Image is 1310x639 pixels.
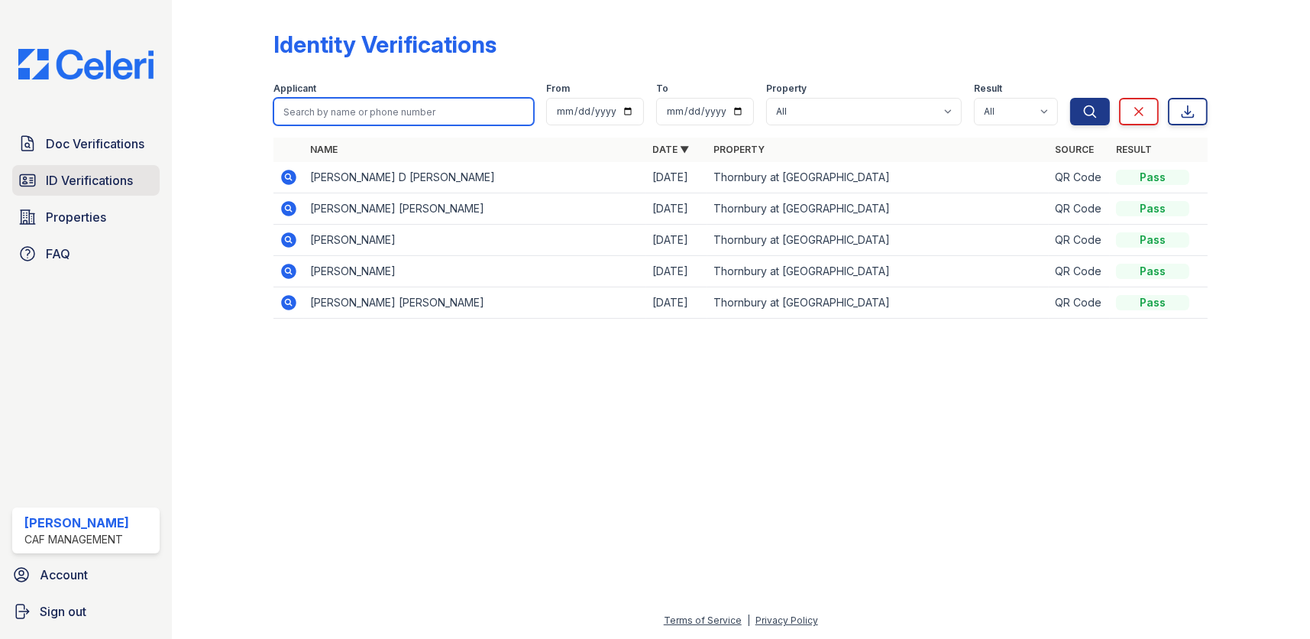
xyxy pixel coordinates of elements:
a: Doc Verifications [12,128,160,159]
td: [DATE] [646,193,707,225]
td: [PERSON_NAME] [PERSON_NAME] [304,193,645,225]
span: FAQ [46,245,70,263]
span: Properties [46,208,106,226]
a: Privacy Policy [755,615,818,626]
div: Pass [1116,170,1189,185]
td: QR Code [1049,162,1110,193]
a: ID Verifications [12,165,160,196]
td: QR Code [1049,225,1110,256]
td: [DATE] [646,162,707,193]
td: QR Code [1049,256,1110,287]
a: Date ▼ [652,144,689,155]
td: [PERSON_NAME] [PERSON_NAME] [304,287,645,319]
td: QR Code [1049,287,1110,319]
td: [DATE] [646,225,707,256]
td: QR Code [1049,193,1110,225]
label: Applicant [273,83,316,95]
span: ID Verifications [46,171,133,190]
a: Property [713,144,765,155]
label: From [546,83,570,95]
td: Thornbury at [GEOGRAPHIC_DATA] [707,287,1049,319]
span: Account [40,566,88,584]
a: Properties [12,202,160,232]
td: Thornbury at [GEOGRAPHIC_DATA] [707,162,1049,193]
div: CAF Management [24,532,129,547]
div: Pass [1116,295,1189,310]
td: [DATE] [646,256,707,287]
td: Thornbury at [GEOGRAPHIC_DATA] [707,193,1049,225]
img: CE_Logo_Blue-a8612792a0a2168367f1c8372b55b34899dd931a85d93a1a3d3e32e68fde9ad4.png [6,49,166,79]
span: Doc Verifications [46,135,144,153]
td: Thornbury at [GEOGRAPHIC_DATA] [707,225,1049,256]
div: | [747,615,750,626]
label: To [656,83,668,95]
td: Thornbury at [GEOGRAPHIC_DATA] [707,256,1049,287]
a: Result [1116,144,1152,155]
td: [PERSON_NAME] [304,256,645,287]
div: Pass [1116,264,1189,279]
a: Sign out [6,596,166,627]
a: FAQ [12,238,160,269]
input: Search by name or phone number [273,98,534,125]
td: [PERSON_NAME] [304,225,645,256]
a: Account [6,560,166,590]
a: Source [1055,144,1094,155]
a: Name [310,144,338,155]
div: [PERSON_NAME] [24,514,129,532]
label: Property [766,83,807,95]
td: [PERSON_NAME] D [PERSON_NAME] [304,162,645,193]
label: Result [974,83,1002,95]
div: Pass [1116,232,1189,248]
td: [DATE] [646,287,707,319]
a: Terms of Service [664,615,742,626]
div: Identity Verifications [273,31,497,58]
div: Pass [1116,201,1189,216]
span: Sign out [40,602,86,621]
